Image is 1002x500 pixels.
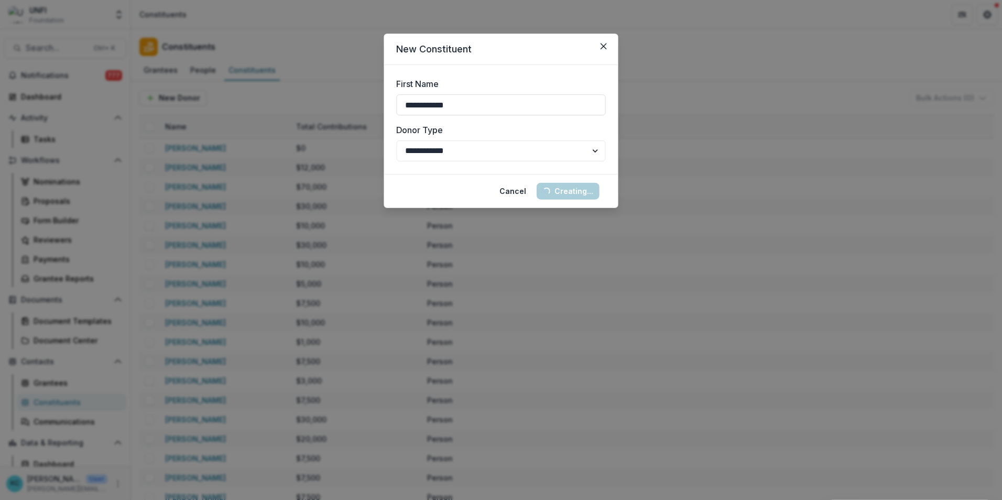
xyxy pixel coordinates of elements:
[384,34,618,65] header: New Constituent
[537,183,600,200] button: Creating...
[396,124,599,136] label: Donor Type
[396,78,599,90] label: First Name
[595,38,612,55] button: Close
[493,183,532,200] button: Cancel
